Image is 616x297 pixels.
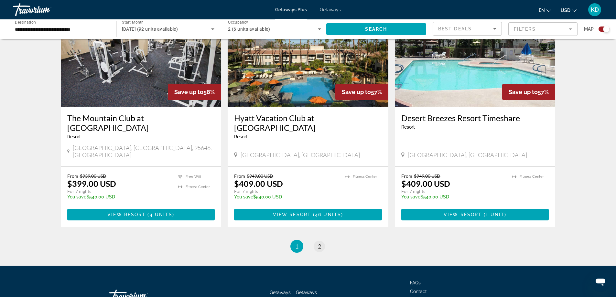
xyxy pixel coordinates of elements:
a: The Mountain Club at [GEOGRAPHIC_DATA] [67,113,215,133]
span: 1 [295,243,298,250]
span: From [401,173,412,179]
p: $409.00 USD [234,179,283,188]
img: ii_mck3.jpg [61,3,222,107]
img: ii_deo1.jpg [228,3,388,107]
span: [GEOGRAPHIC_DATA], [GEOGRAPHIC_DATA], 95646, [GEOGRAPHIC_DATA] [73,144,215,158]
div: 57% [502,84,555,100]
button: View Resort(46 units) [234,209,382,220]
span: View Resort [444,212,482,217]
p: $540.00 USD [234,194,339,199]
span: View Resort [273,212,311,217]
span: 4 units [150,212,173,217]
a: Hyatt Vacation Club at [GEOGRAPHIC_DATA] [234,113,382,133]
span: 1 unit [486,212,504,217]
a: Desert Breezes Resort Timeshare [401,113,549,123]
button: View Resort(4 units) [67,209,215,220]
span: From [234,173,245,179]
p: $540.00 USD [401,194,506,199]
a: Getaways [270,290,291,295]
p: $409.00 USD [401,179,450,188]
button: User Menu [586,3,603,16]
span: KD [591,6,599,13]
span: $949.00 USD [414,173,440,179]
span: [DATE] (92 units available) [122,27,178,32]
p: For 7 nights [67,188,172,194]
span: 2 [318,243,321,250]
span: Map [584,25,594,34]
span: You save [234,194,253,199]
span: ( ) [146,212,174,217]
span: Resort [401,124,415,130]
a: Contact [410,289,427,294]
span: Search [365,27,387,32]
span: You save [401,194,420,199]
span: 46 units [315,212,341,217]
span: [GEOGRAPHIC_DATA], [GEOGRAPHIC_DATA] [241,151,360,158]
span: ( ) [311,212,343,217]
p: $540.00 USD [67,194,172,199]
a: Getaways Plus [275,7,307,12]
span: $939.00 USD [80,173,106,179]
span: You save [67,194,86,199]
a: Travorium [13,1,78,18]
span: USD [561,8,570,13]
nav: Pagination [61,240,556,253]
span: Free Wifi [186,175,201,179]
a: FAQs [410,280,421,285]
span: Start Month [122,20,144,25]
a: Getaways [320,7,341,12]
span: Fitness Center [353,175,377,179]
img: ii_dz21.jpg [395,3,556,107]
span: Resort [234,134,248,139]
button: Change currency [561,5,577,15]
button: Search [326,23,427,35]
span: [GEOGRAPHIC_DATA], [GEOGRAPHIC_DATA] [408,151,527,158]
span: Save up to [342,89,371,95]
button: View Resort(1 unit) [401,209,549,220]
span: Save up to [174,89,203,95]
span: Best Deals [438,26,472,31]
span: ( ) [482,212,506,217]
button: Filter [508,22,578,36]
mat-select: Sort by [438,25,496,33]
span: View Resort [107,212,146,217]
iframe: Button to launch messaging window [590,271,611,292]
span: Occupancy [228,20,248,25]
div: 58% [168,84,221,100]
span: Save up to [509,89,538,95]
p: For 7 nights [401,188,506,194]
p: For 7 nights [234,188,339,194]
span: From [67,173,78,179]
span: 2 (6 units available) [228,27,270,32]
span: $949.00 USD [247,173,273,179]
div: 57% [335,84,388,100]
span: Destination [15,20,36,24]
span: en [539,8,545,13]
span: Resort [67,134,81,139]
span: Fitness Center [520,175,544,179]
button: Change language [539,5,551,15]
span: Fitness Center [186,185,210,189]
p: $399.00 USD [67,179,116,188]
